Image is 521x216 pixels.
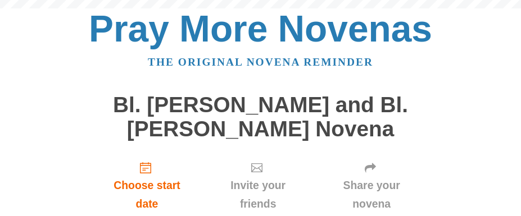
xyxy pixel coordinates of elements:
[148,56,373,68] a: The original novena reminder
[103,176,191,213] span: Choose start date
[89,8,432,49] a: Pray More Novenas
[325,176,418,213] span: Share your novena
[213,176,302,213] span: Invite your friends
[92,93,429,141] h1: Bl. [PERSON_NAME] and Bl. [PERSON_NAME] Novena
